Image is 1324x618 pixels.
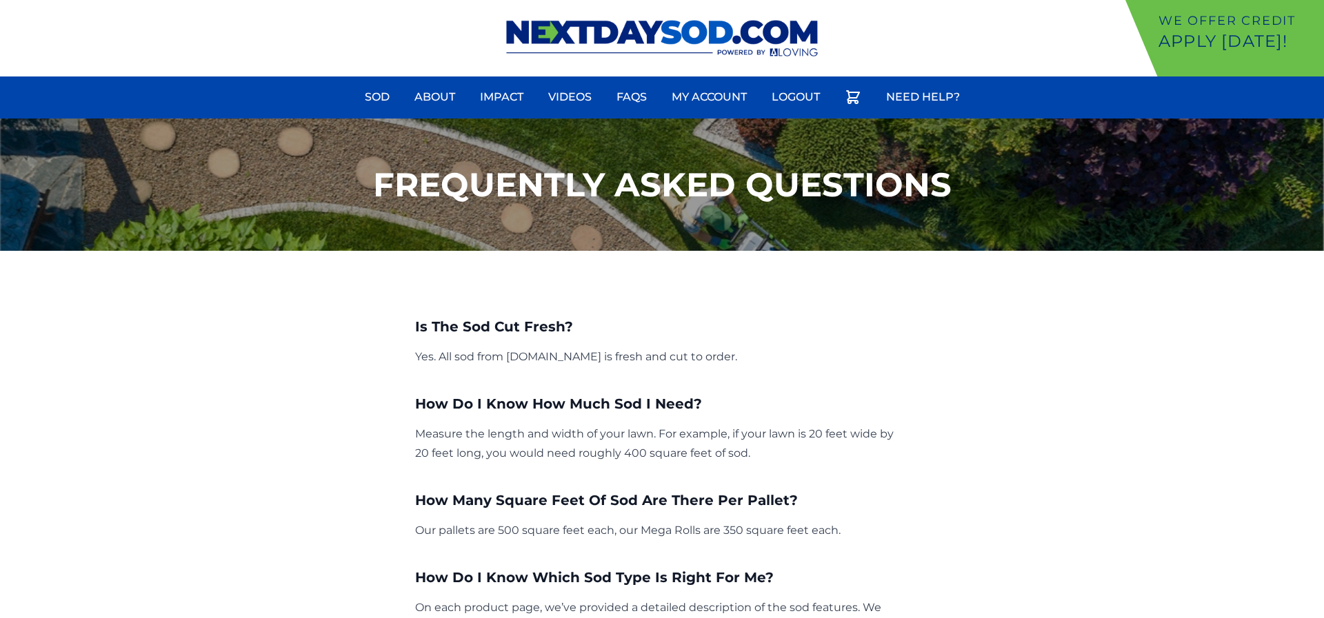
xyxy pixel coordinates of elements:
a: About [406,81,463,114]
p: Our pallets are 500 square feet each, our Mega Rolls are 350 square feet each. [415,521,908,540]
a: Impact [472,81,532,114]
h3: How Many Square Feet Of Sod Are There Per Pallet? [415,474,908,510]
p: Measure the length and width of your lawn. For example, if your lawn is 20 feet wide by 20 feet l... [415,424,908,463]
a: FAQs [608,81,655,114]
p: Apply [DATE]! [1158,30,1318,52]
h1: Frequently Asked Questions [373,168,952,201]
a: Sod [357,81,398,114]
p: Yes. All sod from [DOMAIN_NAME] is fresh and cut to order. [415,347,908,367]
h3: How Do I Know Which Sod Type Is Right For Me? [415,551,908,587]
a: Need Help? [878,81,968,114]
h3: Is The Sod Cut Fresh? [415,317,908,336]
a: Videos [540,81,600,114]
h3: How Do I Know How Much Sod I Need? [415,378,908,413]
p: We offer Credit [1158,11,1318,30]
a: Logout [763,81,828,114]
a: My Account [663,81,755,114]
